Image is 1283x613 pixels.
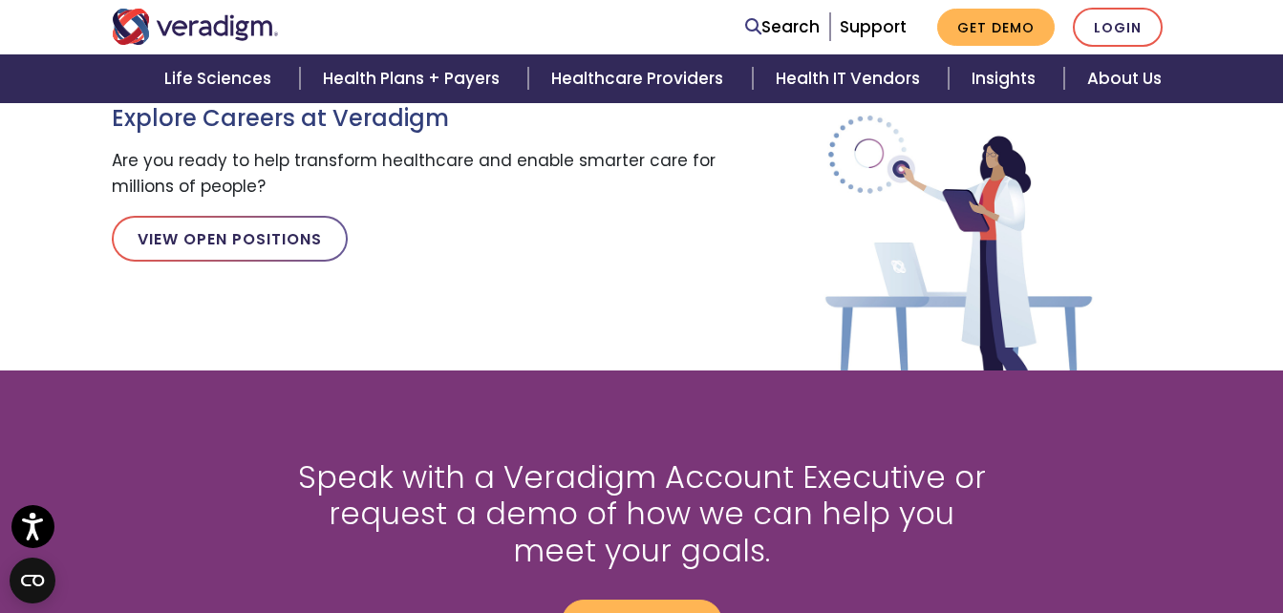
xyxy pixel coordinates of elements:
[937,9,1055,46] a: Get Demo
[916,476,1260,590] iframe: Drift Chat Widget
[840,15,907,38] a: Support
[141,54,300,103] a: Life Sciences
[112,9,279,45] img: Veradigm logo
[745,14,820,40] a: Search
[293,459,991,569] h2: Speak with a Veradigm Account Executive or request a demo of how we can help you meet your goals.
[112,105,718,133] h3: Explore Careers at Veradigm
[1073,8,1163,47] a: Login
[1064,54,1185,103] a: About Us
[949,54,1064,103] a: Insights
[528,54,752,103] a: Healthcare Providers
[112,148,718,200] p: Are you ready to help transform healthcare and enable smarter care for millions of people?
[300,54,528,103] a: Health Plans + Payers
[753,54,949,103] a: Health IT Vendors
[10,558,55,603] button: Open CMP widget
[112,216,348,262] a: View Open Positions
